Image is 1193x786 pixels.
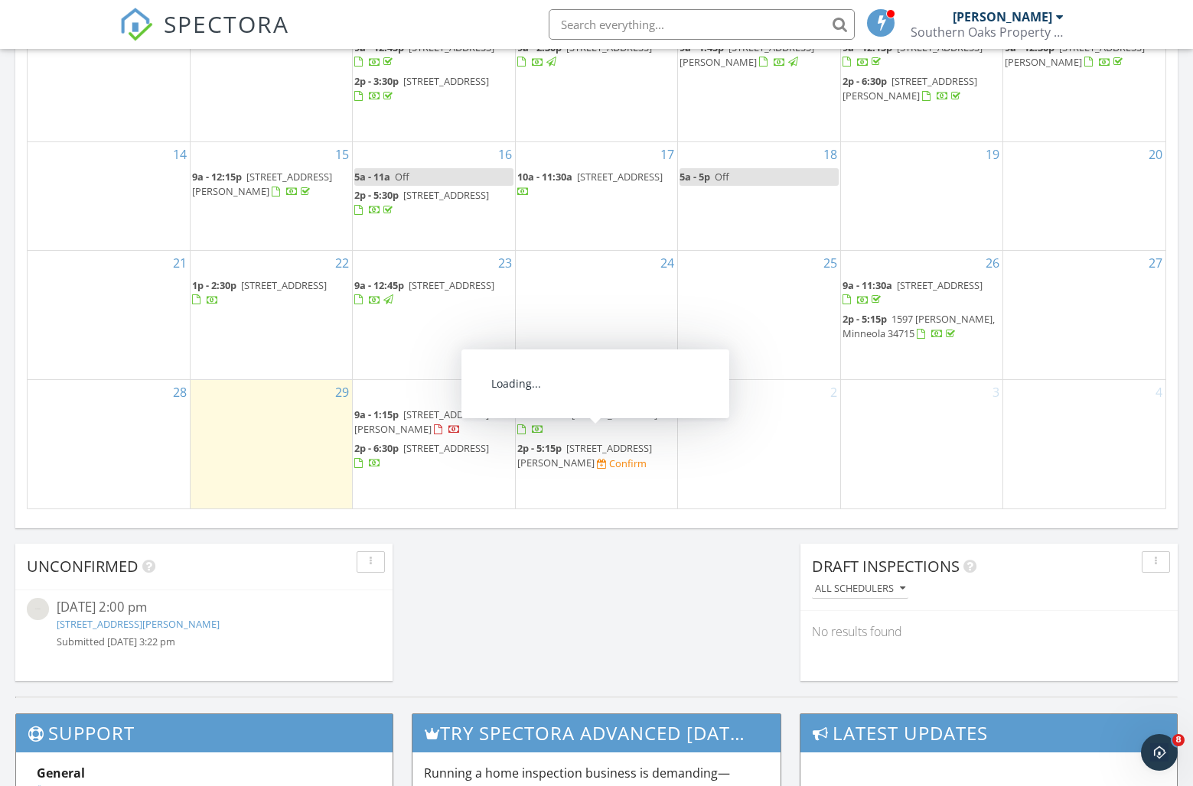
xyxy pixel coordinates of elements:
a: Go to September 14, 2025 [170,142,190,167]
a: 9a - 11:30a [STREET_ADDRESS] [843,277,1001,310]
a: [DATE] 2:00 pm [STREET_ADDRESS][PERSON_NAME] Submitted [DATE] 3:22 pm [27,598,381,649]
a: 9a - 2:30p [STREET_ADDRESS] [517,39,676,72]
span: 9a - 1:45p [680,41,724,54]
a: Go to September 26, 2025 [983,251,1002,275]
span: 5a - 11a [354,170,390,184]
a: Go to September 17, 2025 [657,142,677,167]
a: Go to September 23, 2025 [495,251,515,275]
a: 9a - 12:15p [STREET_ADDRESS][PERSON_NAME] [192,170,332,198]
span: [STREET_ADDRESS] [403,74,489,88]
span: [STREET_ADDRESS] [572,408,657,421]
td: Go to October 1, 2025 [515,379,677,508]
a: 9a - 12:30p [STREET_ADDRESS][PERSON_NAME] [1005,41,1145,69]
span: Draft Inspections [812,556,960,577]
a: 9a - 11:30a [STREET_ADDRESS] [517,408,657,436]
a: 2p - 6:30p [STREET_ADDRESS] [354,440,513,473]
iframe: Intercom live chat [1141,734,1178,771]
span: 9a - 12:45p [354,41,404,54]
a: 9a - 12:30p [STREET_ADDRESS][PERSON_NAME] [1005,39,1164,72]
span: [STREET_ADDRESS][PERSON_NAME] [1005,41,1145,69]
span: [STREET_ADDRESS] [403,188,489,202]
span: [STREET_ADDRESS][PERSON_NAME] [192,170,332,198]
a: Go to September 19, 2025 [983,142,1002,167]
a: Go to October 1, 2025 [664,380,677,404]
a: Go to September 27, 2025 [1146,251,1165,275]
a: 9a - 12:45p [STREET_ADDRESS] [354,277,513,310]
div: All schedulers [815,583,905,594]
td: Go to September 12, 2025 [840,12,1002,141]
h3: Try spectora advanced [DATE] [412,714,780,752]
a: 9a - 12:15p [STREET_ADDRESS][PERSON_NAME] [192,168,350,201]
td: Go to September 14, 2025 [28,141,190,250]
td: Go to September 29, 2025 [190,379,352,508]
a: 1p - 2:30p [STREET_ADDRESS] [192,278,327,307]
a: 9a - 1:45p [STREET_ADDRESS][PERSON_NAME] [680,39,838,72]
td: Go to September 26, 2025 [840,250,1002,379]
a: [STREET_ADDRESS][PERSON_NAME] [57,617,220,631]
td: Go to September 25, 2025 [678,250,840,379]
a: 9a - 1:45p [STREET_ADDRESS][PERSON_NAME] [680,41,814,69]
td: Go to September 24, 2025 [515,250,677,379]
img: streetview [27,598,49,620]
span: Off [395,170,409,184]
div: [PERSON_NAME] [953,9,1052,24]
a: 2p - 5:15p 1597 [PERSON_NAME], Minneola 34715 [843,310,1001,343]
span: [STREET_ADDRESS] [566,41,652,54]
td: Go to September 15, 2025 [190,141,352,250]
a: Go to September 30, 2025 [495,380,515,404]
span: 1p - 2:30p [192,278,236,292]
a: 2p - 6:30p [STREET_ADDRESS][PERSON_NAME] [843,74,977,102]
span: [STREET_ADDRESS][PERSON_NAME] [843,74,977,102]
a: Go to September 25, 2025 [820,251,840,275]
div: No results found [800,611,1178,652]
a: 9a - 1:15p [STREET_ADDRESS][PERSON_NAME] [354,408,489,436]
td: Go to October 4, 2025 [1003,379,1165,508]
span: 5a - 5p [680,170,710,184]
input: Search everything... [549,9,855,40]
a: 2p - 3:30p [STREET_ADDRESS] [354,73,513,106]
a: Go to October 2, 2025 [827,380,840,404]
span: 9a - 11:30a [843,278,892,292]
a: 2p - 6:30p [STREET_ADDRESS] [354,441,489,469]
span: [STREET_ADDRESS] [577,170,663,184]
span: [STREET_ADDRESS] [897,278,983,292]
span: 1597 [PERSON_NAME], Minneola 34715 [843,312,995,340]
td: Go to September 17, 2025 [515,141,677,250]
span: 9a - 11:30a [517,408,567,421]
a: 2p - 5:15p [STREET_ADDRESS][PERSON_NAME] Confirm [517,440,676,473]
a: Go to September 15, 2025 [332,142,352,167]
span: [STREET_ADDRESS] [403,441,489,455]
a: 9a - 2:30p [STREET_ADDRESS] [517,41,652,69]
span: 10a - 11:30a [517,170,572,184]
td: Go to September 10, 2025 [515,12,677,141]
td: Go to September 19, 2025 [840,141,1002,250]
td: Go to September 28, 2025 [28,379,190,508]
a: Go to September 20, 2025 [1146,142,1165,167]
a: 2p - 5:30p [STREET_ADDRESS] [354,187,513,219]
a: 9a - 12:45p [STREET_ADDRESS] [354,41,494,69]
a: 2p - 3:30p [STREET_ADDRESS] [354,74,489,102]
span: 9a - 12:30p [1005,41,1054,54]
span: 2p - 5:15p [517,441,562,455]
td: Go to September 9, 2025 [353,12,515,141]
h3: Latest Updates [800,714,1177,752]
span: 9a - 1:15p [354,408,399,421]
a: 2p - 5:15p 1597 [PERSON_NAME], Minneola 34715 [843,312,995,340]
span: 2p - 6:30p [354,441,399,455]
span: 8 [1172,734,1185,746]
td: Go to September 21, 2025 [28,250,190,379]
div: Southern Oaks Property Inspectors [911,24,1064,40]
span: 9a - 12:15p [843,41,892,54]
div: Submitted [DATE] 3:22 pm [57,635,352,649]
a: 2p - 6:30p [STREET_ADDRESS][PERSON_NAME] [843,73,1001,106]
td: Go to September 7, 2025 [28,12,190,141]
div: [DATE] 2:00 pm [57,598,352,617]
td: Go to September 18, 2025 [678,141,840,250]
span: 2p - 5:30p [354,188,399,202]
td: Go to October 3, 2025 [840,379,1002,508]
a: Go to September 28, 2025 [170,380,190,404]
a: 9a - 11:30a [STREET_ADDRESS] [843,278,983,307]
a: 9a - 11:30a [STREET_ADDRESS] [517,406,676,439]
td: Go to September 16, 2025 [353,141,515,250]
a: 10a - 11:30a [STREET_ADDRESS] [517,170,663,198]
